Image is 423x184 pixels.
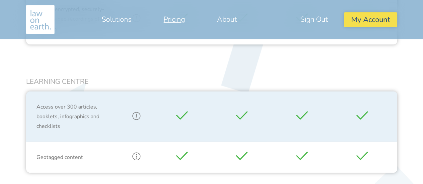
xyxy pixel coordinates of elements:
button: My Account [344,12,397,27]
div: Geotagged content [31,147,122,167]
div: Access over 300 articles, booklets, infographics and checklists [31,97,122,136]
a: Sign Out [284,11,344,27]
p: Learning Centre [26,76,397,86]
a: About [201,11,253,27]
img: Making legal services accessible to everyone, anywhere, anytime [26,5,55,34]
a: Pricing [147,11,201,27]
a: Solutions [86,11,147,27]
